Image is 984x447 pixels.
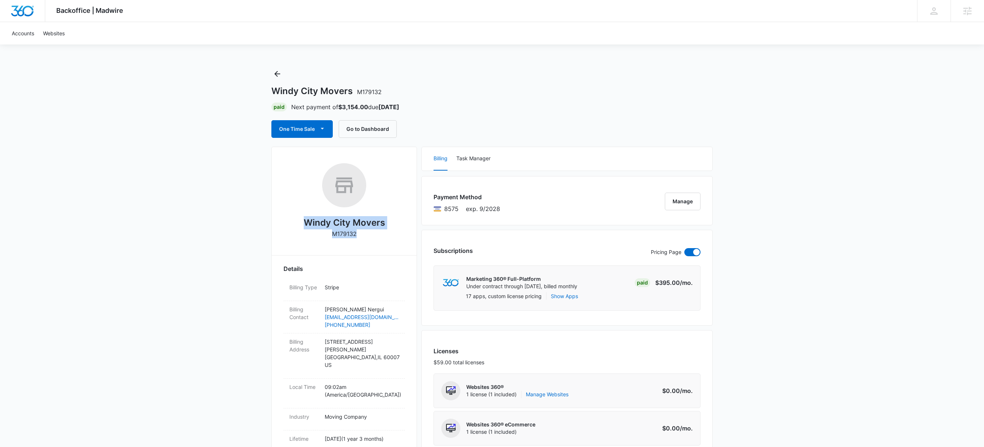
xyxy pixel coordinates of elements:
span: M179132 [357,88,382,96]
button: Manage [665,193,700,210]
strong: $3,154.00 [338,103,368,111]
p: Moving Company [325,413,399,421]
p: Websites 360® [466,383,568,391]
h3: Licenses [434,347,484,355]
p: [STREET_ADDRESS][PERSON_NAME] [GEOGRAPHIC_DATA] , IL 60007 US [325,338,399,369]
div: Billing Address[STREET_ADDRESS][PERSON_NAME][GEOGRAPHIC_DATA],IL 60007US [284,333,405,379]
h2: Windy City Movers [304,216,385,229]
a: [PHONE_NUMBER] [325,321,399,329]
p: Marketing 360® Full-Platform [466,275,577,283]
button: Task Manager [456,147,491,171]
div: Paid [635,278,650,287]
dt: Billing Address [289,338,319,353]
a: Manage Websites [526,391,568,398]
strong: [DATE] [378,103,399,111]
p: 17 apps, custom license pricing [466,292,542,300]
p: M179132 [332,229,357,238]
button: Show Apps [551,292,578,300]
dt: Local Time [289,383,319,391]
span: Backoffice | Madwire [56,7,123,14]
span: Details [284,264,303,273]
div: Billing TypeStripe [284,279,405,301]
span: /mo. [680,425,693,432]
dt: Lifetime [289,435,319,443]
dt: Billing Type [289,283,319,291]
dt: Industry [289,413,319,421]
span: /mo. [680,387,693,394]
img: marketing360Logo [443,279,459,287]
p: $59.00 total licenses [434,358,484,366]
span: exp. 9/2028 [466,204,500,213]
p: $0.00 [658,424,693,433]
span: 1 license (1 included) [466,428,535,436]
p: Websites 360® eCommerce [466,421,535,428]
p: 09:02am ( America/[GEOGRAPHIC_DATA] ) [325,383,399,398]
h3: Subscriptions [434,246,473,255]
h1: Windy City Movers [271,86,382,97]
a: Websites [39,22,69,44]
div: Paid [271,103,287,111]
p: Pricing Page [651,248,681,256]
div: Local Time09:02am (America/[GEOGRAPHIC_DATA]) [284,379,405,408]
p: $395.00 [655,278,693,287]
button: Billing [434,147,448,171]
a: [EMAIL_ADDRESS][DOMAIN_NAME] [325,313,399,321]
p: [PERSON_NAME] Nergui [325,305,399,313]
span: Visa ending with [444,204,459,213]
button: Back [271,68,283,80]
p: $0.00 [658,386,693,395]
span: 1 license (1 included) [466,391,568,398]
div: Billing Contact[PERSON_NAME] Nergui[EMAIL_ADDRESS][DOMAIN_NAME][PHONE_NUMBER] [284,301,405,333]
p: Under contract through [DATE], billed monthly [466,283,577,290]
dt: Billing Contact [289,305,319,321]
p: Next payment of due [291,103,399,111]
button: One Time Sale [271,120,333,138]
div: IndustryMoving Company [284,408,405,430]
p: [DATE] ( 1 year 3 months ) [325,435,399,443]
p: Stripe [325,283,399,291]
span: /mo. [680,279,693,286]
h3: Payment Method [434,193,500,201]
a: Accounts [7,22,39,44]
button: Go to Dashboard [339,120,397,138]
